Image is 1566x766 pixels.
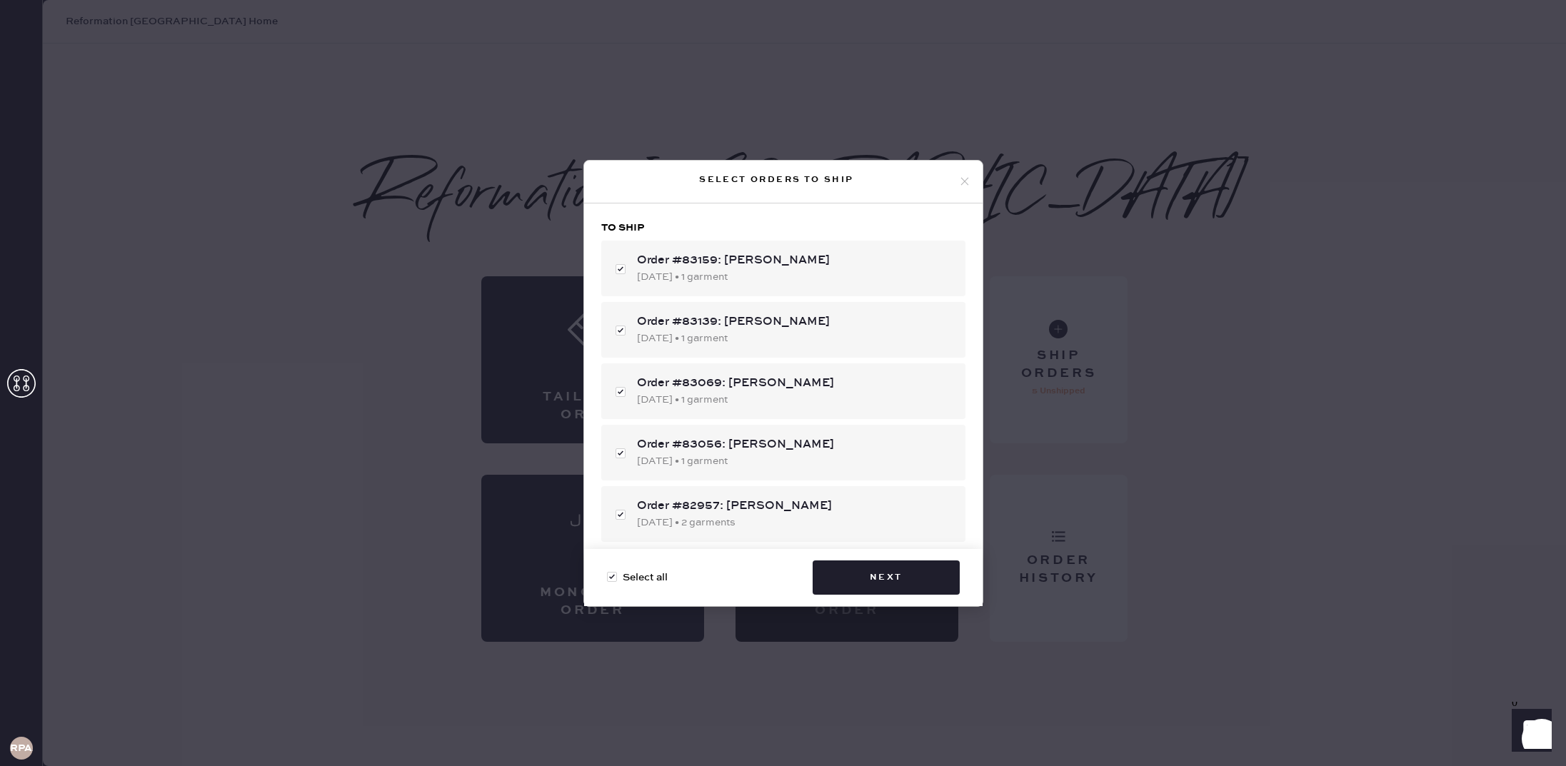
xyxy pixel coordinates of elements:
[637,313,954,331] div: Order #83139: [PERSON_NAME]
[596,171,958,188] div: Select orders to ship
[637,375,954,392] div: Order #83069: [PERSON_NAME]
[637,331,954,346] div: [DATE] • 1 garment
[637,453,954,469] div: [DATE] • 1 garment
[10,743,33,753] h3: RPAA
[637,392,954,408] div: [DATE] • 1 garment
[637,436,954,453] div: Order #83056: [PERSON_NAME]
[637,498,954,515] div: Order #82957: [PERSON_NAME]
[637,515,954,530] div: [DATE] • 2 garments
[813,560,960,595] button: Next
[601,221,965,235] h3: To ship
[1498,702,1560,763] iframe: Front Chat
[623,570,668,585] span: Select all
[637,252,954,269] div: Order #83159: [PERSON_NAME]
[637,269,954,285] div: [DATE] • 1 garment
